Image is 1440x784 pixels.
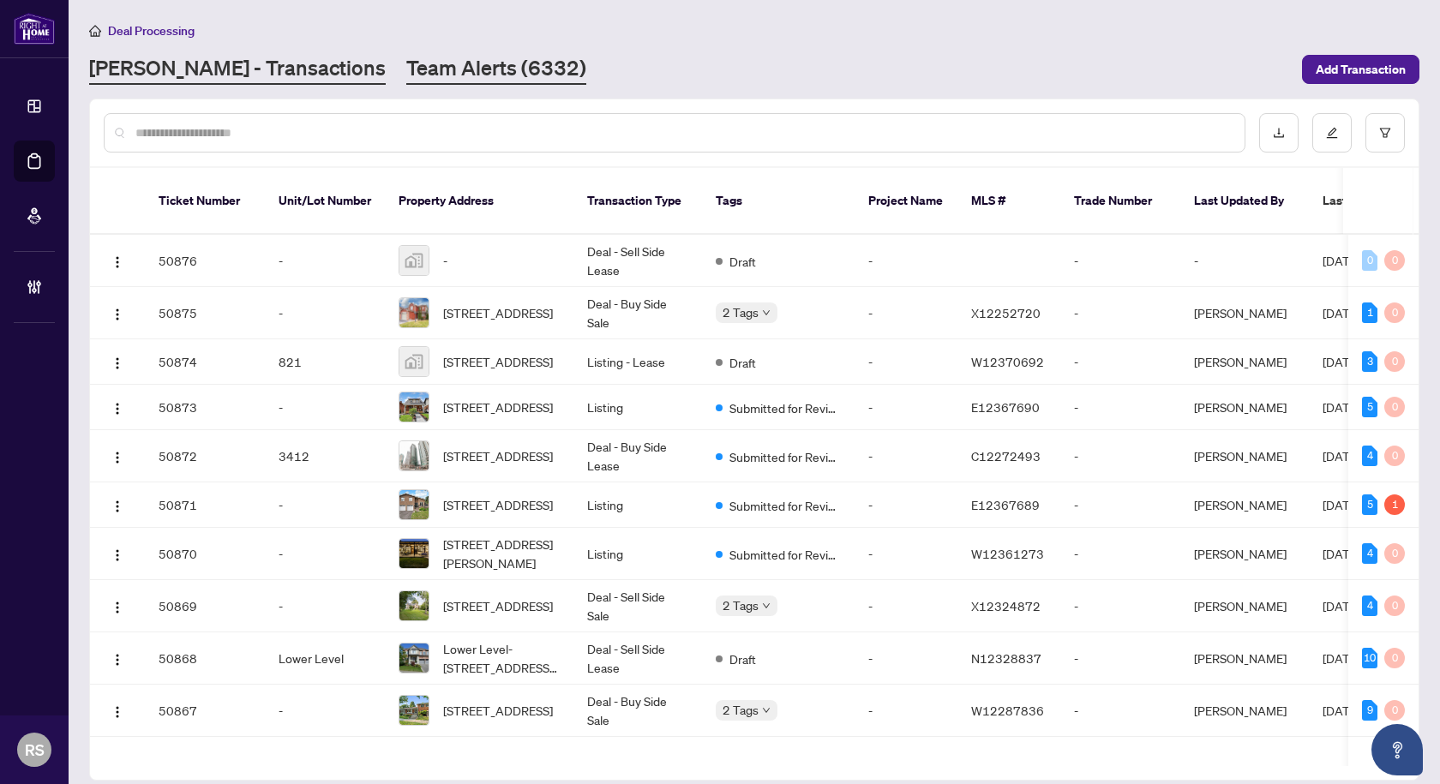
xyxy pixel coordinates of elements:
td: - [855,528,957,580]
td: Deal - Sell Side Lease [573,235,702,287]
a: Team Alerts (6332) [406,54,586,85]
td: [PERSON_NAME] [1180,580,1309,632]
td: - [855,482,957,528]
td: 3412 [265,430,385,482]
td: - [855,235,957,287]
img: logo [14,13,55,45]
a: [PERSON_NAME] - Transactions [89,54,386,85]
span: - [443,251,447,270]
td: 50873 [145,385,265,430]
th: Last Updated By [1180,168,1309,235]
div: 0 [1384,397,1405,417]
td: Deal - Buy Side Lease [573,430,702,482]
div: 0 [1384,302,1405,323]
span: down [762,308,771,317]
img: thumbnail-img [399,643,429,673]
span: C12272493 [971,448,1041,464]
span: [DATE] [1323,399,1360,415]
td: - [1060,482,1180,528]
img: Logo [111,705,124,719]
img: thumbnail-img [399,696,429,725]
td: - [1060,528,1180,580]
td: - [1060,580,1180,632]
th: Project Name [855,168,957,235]
td: - [855,580,957,632]
span: Submitted for Review [729,496,841,515]
button: download [1259,113,1299,153]
td: - [265,685,385,737]
button: filter [1365,113,1405,153]
span: [DATE] [1323,497,1360,512]
span: [DATE] [1323,448,1360,464]
td: Deal - Sell Side Sale [573,580,702,632]
td: 50869 [145,580,265,632]
span: W12370692 [971,354,1044,369]
span: [DATE] [1323,546,1360,561]
td: - [265,385,385,430]
button: Logo [104,592,131,619]
button: Logo [104,540,131,567]
span: [STREET_ADDRESS] [443,303,553,322]
span: home [89,25,101,37]
img: thumbnail-img [399,539,429,568]
span: Submitted for Review [729,545,841,564]
button: edit [1312,113,1352,153]
button: Add Transaction [1302,55,1419,84]
td: 50876 [145,235,265,287]
img: thumbnail-img [399,392,429,422]
button: Logo [104,697,131,724]
div: 5 [1362,397,1377,417]
td: - [265,580,385,632]
div: 0 [1384,595,1405,616]
th: Transaction Type [573,168,702,235]
div: 4 [1362,543,1377,564]
th: MLS # [957,168,1060,235]
td: - [1060,385,1180,430]
td: [PERSON_NAME] [1180,482,1309,528]
span: 2 Tags [723,700,759,720]
td: Deal - Buy Side Sale [573,685,702,737]
img: Logo [111,255,124,269]
span: 2 Tags [723,302,759,322]
td: - [855,430,957,482]
div: 0 [1384,250,1405,271]
span: Submitted for Review [729,447,841,466]
span: W12361273 [971,546,1044,561]
div: 5 [1362,494,1377,515]
td: 50868 [145,632,265,685]
div: 0 [1384,543,1405,564]
img: Logo [111,500,124,513]
span: down [762,601,771,610]
td: [PERSON_NAME] [1180,339,1309,385]
span: [STREET_ADDRESS] [443,352,553,371]
th: Ticket Number [145,168,265,235]
span: E12367689 [971,497,1040,512]
span: 2 Tags [723,595,759,615]
th: Property Address [385,168,573,235]
td: Lower Level [265,632,385,685]
span: [DATE] [1323,598,1360,613]
td: Listing [573,482,702,528]
td: - [1180,235,1309,287]
img: thumbnail-img [399,347,429,376]
span: Draft [729,649,756,668]
span: [STREET_ADDRESS] [443,701,553,720]
td: 50871 [145,482,265,528]
td: - [265,482,385,528]
td: - [855,287,957,339]
button: Logo [104,491,131,518]
div: 10 [1362,648,1377,668]
div: 1 [1362,302,1377,323]
td: [PERSON_NAME] [1180,430,1309,482]
td: - [855,385,957,430]
div: 9 [1362,700,1377,721]
span: [DATE] [1323,305,1360,320]
td: - [1060,685,1180,737]
img: Logo [111,653,124,667]
td: Listing [573,385,702,430]
td: - [265,528,385,580]
span: Lower Level-[STREET_ADDRESS][PERSON_NAME] [443,639,560,677]
th: Tags [702,168,855,235]
img: thumbnail-img [399,441,429,470]
img: thumbnail-img [399,298,429,327]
